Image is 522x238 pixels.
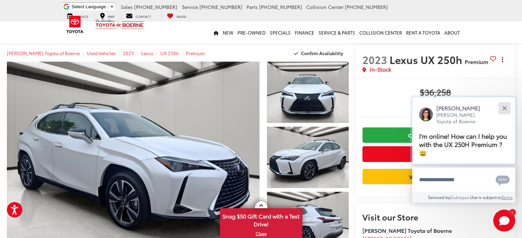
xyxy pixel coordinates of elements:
[290,47,349,59] button: Confirm Availability
[62,13,88,36] img: Toyota
[362,169,508,184] a: Value Your Trade
[72,4,114,9] a: Select Language​
[121,3,133,10] span: Sales
[293,22,316,43] a: Finance
[494,172,512,187] button: Chat with SMS
[511,211,513,214] span: 1
[412,167,515,192] textarea: Type your message
[362,88,508,98] span: $36,258
[235,22,268,43] a: Pre-Owned
[301,50,343,56] span: Confirm Availability
[211,22,221,43] a: Home
[266,61,349,123] img: 2023 Lexus UX 250h Premium
[316,22,357,43] a: Service & Parts: Opens in a new tab
[110,4,114,9] span: ▼
[95,12,119,19] a: Map
[362,98,508,105] span: [DATE] Price:
[306,3,344,10] span: Collision Center
[497,101,512,115] button: Close
[390,52,465,67] span: Lexus UX 250h
[62,12,93,19] a: Service
[362,52,387,67] span: 2023
[7,50,80,56] a: [PERSON_NAME] Toyota of Boerne
[182,3,198,10] span: Service
[221,209,302,230] span: Snag $50 Gift Card with a Test Drive!
[428,194,450,200] span: Serviced by
[246,3,258,10] span: Parts
[362,127,508,143] a: Check Availability
[123,50,134,56] a: 2023
[259,3,302,10] span: [PHONE_NUMBER]
[268,22,293,43] a: Specials
[419,131,507,158] span: I'm online! How can I help you with the UX 250H Premium ? 😀
[412,97,515,203] div: Close[PERSON_NAME][PERSON_NAME] Toyota of BoerneI'm online! How can I help you with the UX 250H P...
[267,62,349,123] a: Expand Photo 1
[199,3,242,10] span: [PHONE_NUMBER]
[72,4,106,9] span: Select Language
[404,22,442,43] a: Rent a Toyota
[186,50,205,56] a: Premium
[436,112,487,125] p: [PERSON_NAME] Toyota of Boerne
[496,175,510,186] svg: Text
[370,65,391,73] span: In-Stock
[450,194,470,200] a: Gubagoo.
[442,22,462,43] a: About
[266,126,349,188] img: 2023 Lexus UX 250h Premium
[162,12,192,19] a: My Saved Vehicles
[493,210,515,231] button: Toggle Chat Window
[357,22,404,43] a: Collision Center
[465,58,488,65] span: Premium
[501,194,513,200] a: Terms
[141,50,153,56] a: Lexus
[160,50,179,56] a: UX 250h
[176,14,186,18] span: Saved
[470,194,501,200] span: Use is subject to
[362,212,508,221] h2: Visit our Store
[267,127,349,188] a: Expand Photo 2
[134,3,177,10] span: [PHONE_NUMBER]
[362,146,508,162] button: Get Price Now
[221,22,235,43] a: New
[87,50,116,56] a: Used Vehicles
[95,18,144,30] img: Vic Vaughan Toyota of Boerne
[501,57,503,62] span: dropdown dots
[121,12,156,19] a: Contact
[496,53,508,65] button: Actions
[345,3,388,10] span: [PHONE_NUMBER]
[493,210,515,231] svg: Start Chat
[362,226,452,234] strong: [PERSON_NAME] Toyota of Boerne
[436,104,487,112] p: [PERSON_NAME]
